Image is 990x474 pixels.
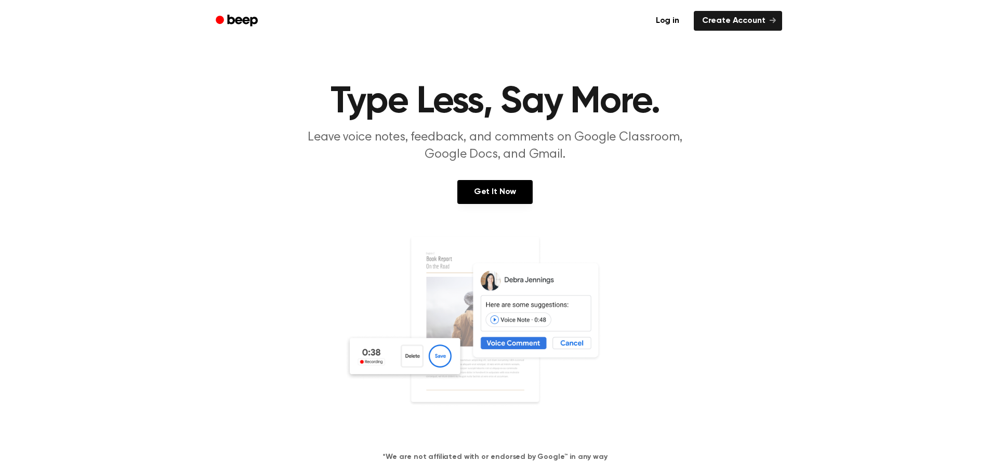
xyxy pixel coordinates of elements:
[229,83,761,121] h1: Type Less, Say More.
[345,235,646,435] img: Voice Comments on Docs and Recording Widget
[694,11,782,31] a: Create Account
[648,11,688,31] a: Log in
[208,11,267,31] a: Beep
[12,452,978,463] h4: *We are not affiliated with or endorsed by Google™ in any way
[296,129,695,163] p: Leave voice notes, feedback, and comments on Google Classroom, Google Docs, and Gmail.
[457,180,533,204] a: Get It Now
